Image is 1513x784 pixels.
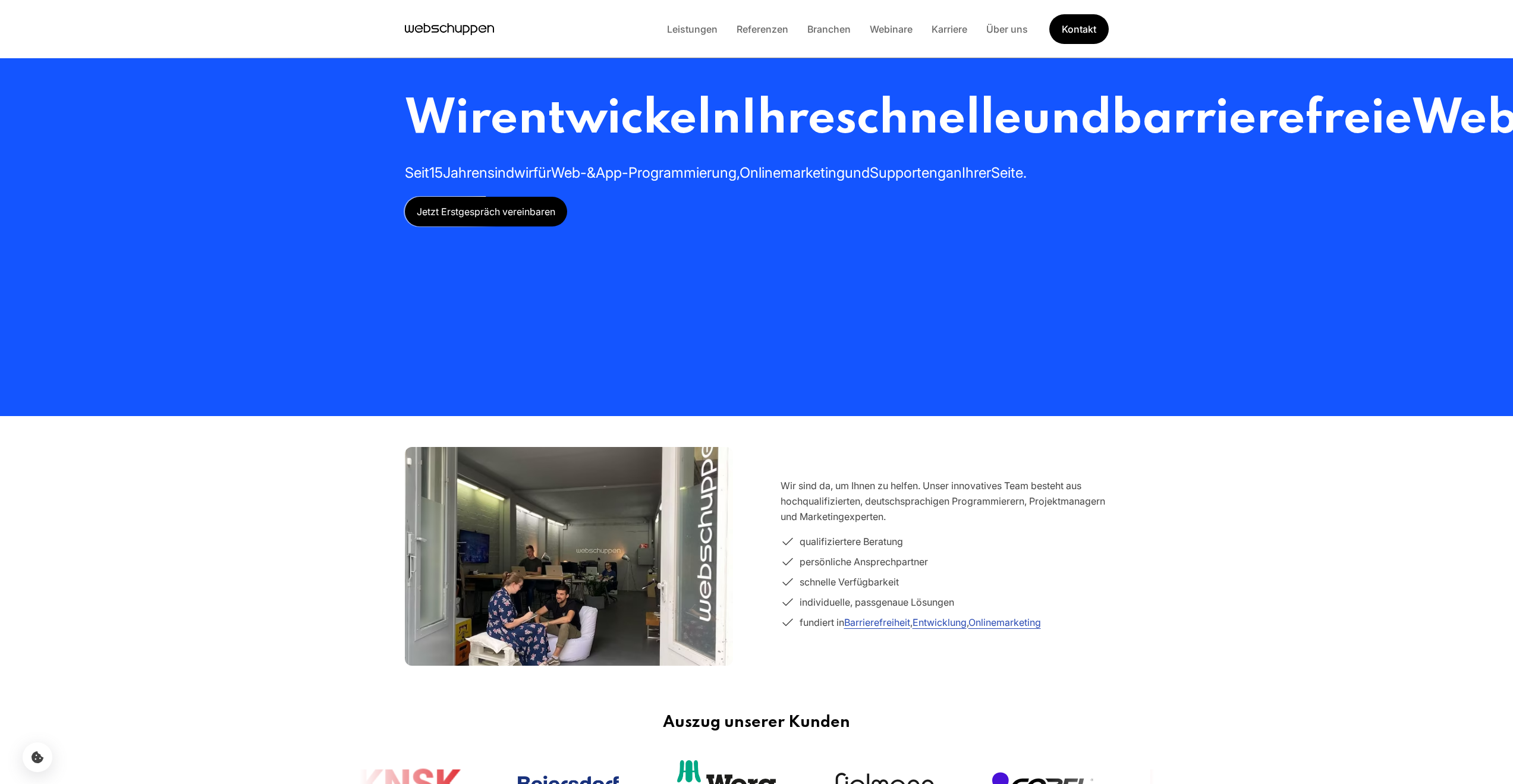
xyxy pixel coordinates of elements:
a: Jetzt Erstgespräch vereinbaren [405,197,567,226]
span: Seit [405,164,429,181]
h3: Auszug unserer Kunden [360,713,1154,732]
span: schnelle [835,96,1021,144]
a: Branchen [798,23,860,35]
a: Barrierefreiheit [844,616,910,628]
span: für [533,164,551,181]
span: sind [487,164,514,181]
span: eng [921,164,946,181]
span: Web- [551,164,587,181]
span: App-Programmierung, [596,164,740,181]
span: wir [514,164,533,181]
span: barrierefreie [1111,96,1412,144]
span: individuelle, passgenaue Lösungen [800,594,954,610]
span: Jahren [443,164,487,181]
span: 15 [429,164,443,181]
span: qualifiziertere Beratung [800,534,903,549]
span: entwickeln [490,96,741,144]
span: schnelle Verfügbarkeit [800,574,899,590]
span: Ihrer [962,164,991,181]
span: Seite. [991,164,1027,181]
a: Leistungen [658,23,727,35]
button: Cookie-Einstellungen öffnen [23,742,52,772]
span: fundiert in , , [800,615,1041,630]
a: Hauptseite besuchen [405,20,494,38]
img: Team im webschuppen-Büro in Hamburg [405,415,733,698]
span: & [587,164,596,181]
span: persönliche Ansprechpartner [800,554,928,569]
span: Wir [405,96,490,144]
a: Webinare [860,23,922,35]
span: Support [870,164,921,181]
a: Onlinemarketing [968,616,1041,628]
p: Wir sind da, um Ihnen zu helfen. Unser innovatives Team besteht aus hochqualifizierten, deutschsp... [781,478,1109,524]
a: Über uns [977,23,1037,35]
span: und [845,164,870,181]
span: Onlinemarketing [740,164,845,181]
span: und [1021,96,1111,144]
a: Karriere [922,23,977,35]
a: Entwicklung [913,616,967,628]
a: Get Started [1049,14,1109,44]
span: Ihre [741,96,835,144]
span: an [946,164,962,181]
a: Referenzen [727,23,798,35]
